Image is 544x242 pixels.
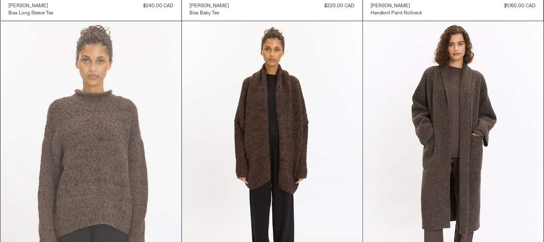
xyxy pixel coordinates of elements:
[371,10,422,17] a: Handknit Paint Rollneck
[371,3,410,10] div: [PERSON_NAME]
[190,3,229,10] div: [PERSON_NAME]
[9,3,48,10] div: [PERSON_NAME]
[9,2,54,10] a: [PERSON_NAME]
[9,10,54,17] a: Bias Long Sleeve Tee
[325,2,355,10] div: $220.00 CAD
[190,2,229,10] a: [PERSON_NAME]
[190,10,219,17] div: Bias Baby Tee
[504,2,536,10] div: $1,160.00 CAD
[371,2,422,10] a: [PERSON_NAME]
[190,10,229,17] a: Bias Baby Tee
[143,2,173,10] div: $240.00 CAD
